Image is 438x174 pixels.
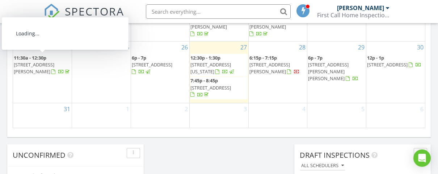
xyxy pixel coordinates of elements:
a: 6p - 7p [STREET_ADDRESS][PERSON_NAME][PERSON_NAME] [308,54,365,83]
span: [STREET_ADDRESS][PERSON_NAME] [249,17,290,30]
span: 7:45p - 8:45p [190,77,218,84]
td: Go to September 3, 2025 [190,103,249,128]
span: [STREET_ADDRESS] [132,61,172,68]
td: Go to September 4, 2025 [248,103,307,128]
a: Go to August 30, 2025 [416,42,425,53]
a: 6p - 7p [STREET_ADDRESS][PERSON_NAME][PERSON_NAME] [308,55,358,82]
span: [STREET_ADDRESS][PERSON_NAME][PERSON_NAME] [308,61,349,82]
span: [STREET_ADDRESS][PERSON_NAME] [190,17,231,30]
a: 6p - 7p [STREET_ADDRESS] [132,54,189,77]
a: 12:30p - 1:30p [STREET_ADDRESS][US_STATE] [190,55,235,75]
a: 12p - 1p [STREET_ADDRESS] [367,55,421,68]
a: Go to August 29, 2025 [357,42,366,53]
span: 11:30a - 12:30p [14,55,46,61]
td: Go to August 25, 2025 [72,41,131,103]
a: Go to September 5, 2025 [360,103,366,115]
td: Go to September 5, 2025 [307,103,366,128]
a: 5:30p - 6:30p [STREET_ADDRESS][PERSON_NAME] [73,9,113,37]
td: Go to September 1, 2025 [72,103,131,128]
span: [STREET_ADDRESS][US_STATE] [190,61,231,75]
div: First Call Home Inspection Services, LLC [317,12,389,19]
img: The Best Home Inspection Software - Spectora [44,4,60,19]
span: [STREET_ADDRESS][PERSON_NAME] [73,17,113,30]
a: 6:15p - 7:15p [STREET_ADDRESS][PERSON_NAME] [249,55,300,75]
span: [STREET_ADDRESS][PERSON_NAME] [249,61,290,75]
span: [STREET_ADDRESS][PERSON_NAME] [14,61,54,75]
button: All schedulers [300,161,345,171]
div: All schedulers [301,163,344,168]
td: Go to August 26, 2025 [131,41,190,103]
input: Search everything... [146,4,291,19]
span: 6p - 7p [308,55,323,61]
a: Go to September 3, 2025 [242,103,248,115]
a: SPECTORA [44,10,124,25]
a: 12:30p - 1:30p [STREET_ADDRESS][US_STATE] [190,54,248,77]
td: Go to August 29, 2025 [307,41,366,103]
a: 6p - 7p [STREET_ADDRESS][PERSON_NAME] [190,9,248,38]
a: Go to August 31, 2025 [62,103,72,115]
td: Go to September 2, 2025 [131,103,190,128]
a: 6:15p - 7:15p [STREET_ADDRESS][PERSON_NAME] [249,54,307,77]
span: 6p - 7p [132,55,146,61]
a: 7:45p - 8:45p [STREET_ADDRESS] [190,77,248,99]
a: Go to September 2, 2025 [183,103,189,115]
a: 12p - 1p [STREET_ADDRESS] [367,54,424,69]
span: 6:15p - 7:15p [249,55,277,61]
a: 6p - 7p [STREET_ADDRESS] [132,55,172,75]
span: [STREET_ADDRESS] [367,61,408,68]
span: Unconfirmed [13,150,66,160]
span: Draft Inspections [300,150,370,160]
span: [STREET_ADDRESS] [190,84,231,91]
span: 12:30p - 1:30p [190,55,220,61]
a: Go to September 4, 2025 [301,103,307,115]
span: 12p - 1p [367,55,384,61]
span: SPECTORA [65,4,124,19]
a: 6p - 7p [STREET_ADDRESS][PERSON_NAME] [249,9,290,37]
a: Go to August 24, 2025 [62,42,72,53]
a: Go to September 6, 2025 [419,103,425,115]
a: Go to August 27, 2025 [239,42,248,53]
div: [PERSON_NAME] [337,4,384,12]
div: Open Intercom Messenger [413,149,431,167]
a: Go to September 1, 2025 [125,103,131,115]
td: Go to August 24, 2025 [13,41,72,103]
td: Go to September 6, 2025 [366,103,425,128]
td: Go to August 30, 2025 [366,41,425,103]
td: Go to August 28, 2025 [248,41,307,103]
a: 6p - 7p [STREET_ADDRESS][PERSON_NAME] [249,9,307,38]
a: Go to August 28, 2025 [298,42,307,53]
td: Go to August 31, 2025 [13,103,72,128]
a: 11:30a - 12:30p [STREET_ADDRESS][PERSON_NAME] [14,55,71,75]
a: 6p - 7p [STREET_ADDRESS][PERSON_NAME] [190,9,231,37]
a: Go to August 26, 2025 [180,42,189,53]
a: 11:30a - 12:30p [STREET_ADDRESS][PERSON_NAME] [14,54,71,77]
a: 7:45p - 8:45p [STREET_ADDRESS] [190,77,231,97]
td: Go to August 27, 2025 [190,41,249,103]
a: Go to August 25, 2025 [121,42,131,53]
